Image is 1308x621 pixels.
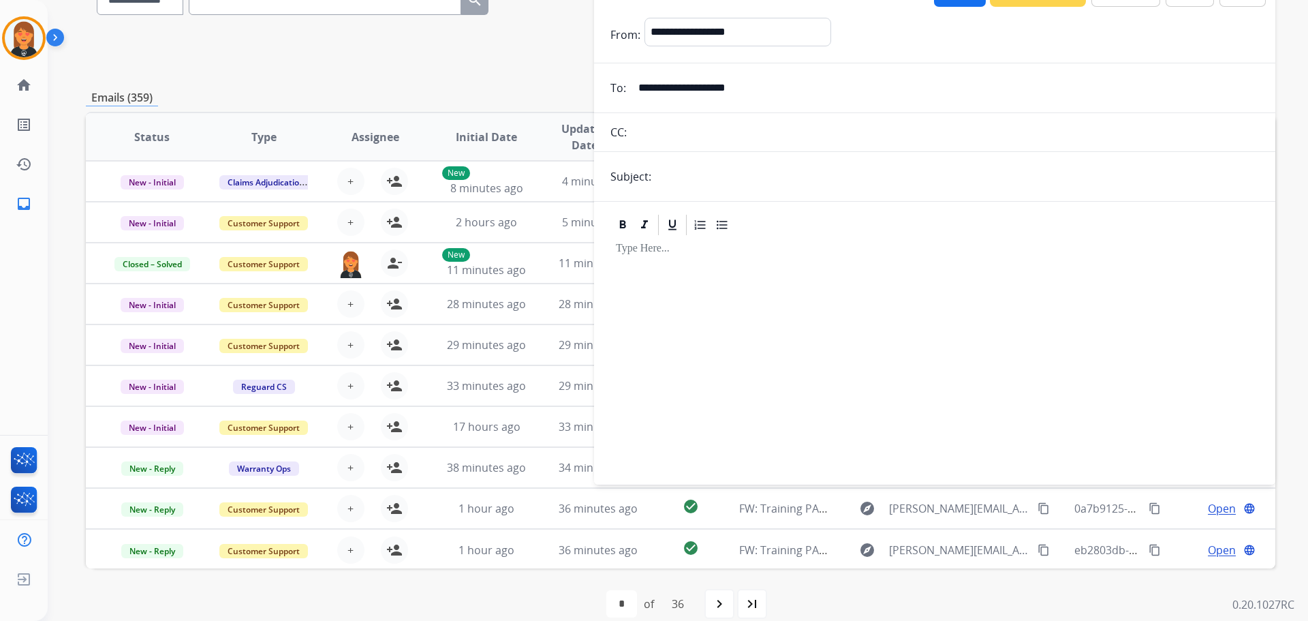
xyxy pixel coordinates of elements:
span: New - Reply [121,461,183,476]
button: + [337,454,364,481]
div: Italic [634,215,655,235]
span: + [347,296,354,312]
span: New - Initial [121,298,184,312]
mat-icon: person_remove [386,255,403,271]
span: Claims Adjudication [219,175,313,190]
mat-icon: navigate_next [711,596,728,612]
span: Customer Support [219,216,308,230]
span: eb2803db-8e28-4cdf-90a9-aa7620dc8e31 [1074,543,1283,558]
span: 38 minutes ago [447,460,526,475]
span: Status [134,129,170,145]
span: 33 minutes ago [447,378,526,393]
div: Bullet List [712,215,732,235]
mat-icon: person_add [386,500,403,517]
span: + [347,419,354,435]
mat-icon: person_add [386,296,403,312]
mat-icon: explore [859,500,875,517]
span: 17 hours ago [453,419,520,434]
span: New - Initial [121,175,184,190]
span: 4 minutes ago [562,174,635,189]
p: CC: [610,124,627,140]
mat-icon: check_circle [683,498,699,515]
mat-icon: person_add [386,419,403,435]
span: 34 minutes ago [559,460,638,475]
span: Customer Support [219,298,308,312]
img: avatar [5,19,43,57]
span: 29 minutes ago [447,337,526,352]
mat-icon: person_add [386,459,403,476]
span: New - Reply [121,502,183,517]
mat-icon: content_copy [1038,544,1050,556]
button: + [337,536,364,564]
span: 8 minutes ago [450,181,523,196]
span: 11 minutes ago [447,262,526,277]
p: Subject: [610,168,651,185]
span: 28 minutes ago [559,297,638,312]
span: + [347,337,354,353]
div: of [644,596,654,612]
mat-icon: content_copy [1149,502,1161,515]
span: Reguard CS [233,380,295,394]
span: Customer Support [219,502,308,517]
button: + [337,331,364,359]
span: + [347,500,354,517]
mat-icon: content_copy [1149,544,1161,556]
button: + [337,290,364,318]
span: + [347,214,354,230]
span: New - Reply [121,544,183,558]
p: 0.20.1027RC [1232,596,1294,613]
button: + [337,413,364,440]
p: From: [610,27,640,43]
mat-icon: check_circle [683,540,699,556]
div: Ordered List [690,215,711,235]
span: Closed – Solved [114,257,190,271]
span: 5 minutes ago [562,215,635,230]
span: Customer Support [219,339,308,353]
span: 2 hours ago [456,215,517,230]
p: To: [610,80,626,96]
p: Emails (359) [86,89,158,106]
mat-icon: person_add [386,378,403,394]
button: + [337,495,364,522]
span: New - Initial [121,421,184,435]
span: New - Initial [121,339,184,353]
mat-icon: person_add [386,173,403,190]
span: 29 minutes ago [559,337,638,352]
span: FW: Training PA4: Do Not Assign ([GEOGRAPHIC_DATA] [GEOGRAPHIC_DATA]) [739,543,1132,558]
span: 28 minutes ago [447,297,526,312]
span: 0a7b9125-400f-4d11-8c74-7db2373bec5b [1074,501,1284,516]
span: 29 minutes ago [559,378,638,393]
button: + [337,168,364,195]
p: New [442,248,470,262]
mat-icon: home [16,77,32,93]
span: Open [1208,500,1236,517]
mat-icon: list_alt [16,117,32,133]
span: New - Initial [121,380,184,394]
mat-icon: person_add [386,337,403,353]
p: New [442,166,470,180]
button: + [337,209,364,236]
span: 11 minutes ago [559,256,638,271]
span: 36 minutes ago [559,543,638,558]
span: 1 hour ago [458,501,514,516]
div: Bold [612,215,633,235]
span: 33 minutes ago [559,419,638,434]
span: Open [1208,542,1236,558]
span: Initial Date [456,129,517,145]
img: agent-avatar [337,249,364,278]
span: + [347,173,354,190]
span: 1 hour ago [458,543,514,558]
mat-icon: content_copy [1038,502,1050,515]
span: + [347,459,354,476]
span: + [347,378,354,394]
mat-icon: last_page [744,596,760,612]
mat-icon: person_add [386,214,403,230]
span: Updated Date [554,121,616,153]
button: + [337,372,364,399]
mat-icon: language [1243,544,1256,556]
span: [PERSON_NAME][EMAIL_ADDRESS][DOMAIN_NAME] [889,500,1029,517]
span: FW: Training PA1: Do Not Assign ([PERSON_NAME]) [739,501,997,516]
span: Customer Support [219,257,308,271]
span: Customer Support [219,544,308,558]
span: Assignee [352,129,399,145]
